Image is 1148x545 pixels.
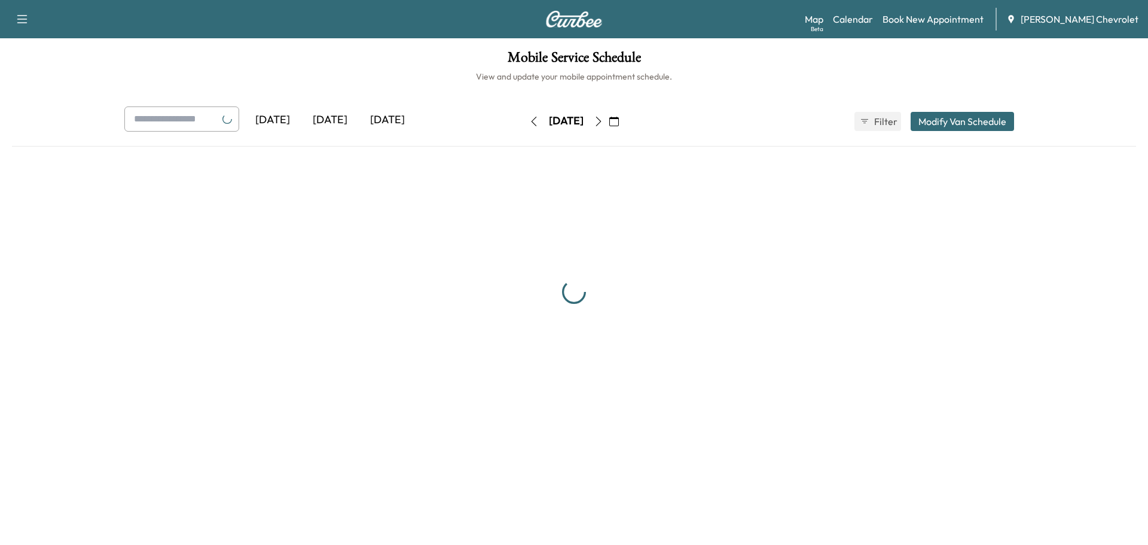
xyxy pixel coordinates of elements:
[359,106,416,134] div: [DATE]
[301,106,359,134] div: [DATE]
[549,114,584,129] div: [DATE]
[805,12,823,26] a: MapBeta
[1021,12,1138,26] span: [PERSON_NAME] Chevrolet
[911,112,1014,131] button: Modify Van Schedule
[811,25,823,34] div: Beta
[854,112,901,131] button: Filter
[545,11,603,28] img: Curbee Logo
[883,12,984,26] a: Book New Appointment
[244,106,301,134] div: [DATE]
[12,50,1136,71] h1: Mobile Service Schedule
[12,71,1136,83] h6: View and update your mobile appointment schedule.
[874,114,896,129] span: Filter
[833,12,873,26] a: Calendar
